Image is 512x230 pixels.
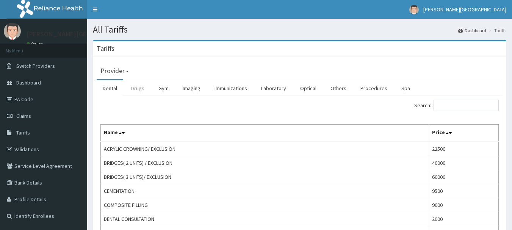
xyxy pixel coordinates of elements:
[429,198,499,212] td: 9000
[27,31,139,38] p: [PERSON_NAME][GEOGRAPHIC_DATA]
[101,142,429,156] td: ACRYLIC CROWNING/ EXCLUSION
[423,6,506,13] span: [PERSON_NAME][GEOGRAPHIC_DATA]
[458,27,486,34] a: Dashboard
[97,80,123,96] a: Dental
[429,142,499,156] td: 22500
[16,63,55,69] span: Switch Providers
[101,156,429,170] td: BRIDGES( 2 UNITS) / EXCLUSION
[101,212,429,226] td: DENTAL CONSULTATION
[125,80,150,96] a: Drugs
[101,170,429,184] td: BRIDGES( 3 UNITS)/ EXCLUSION
[409,5,419,14] img: User Image
[487,27,506,34] li: Tariffs
[101,125,429,142] th: Name
[354,80,393,96] a: Procedures
[16,79,41,86] span: Dashboard
[294,80,323,96] a: Optical
[429,212,499,226] td: 2000
[429,170,499,184] td: 60000
[101,184,429,198] td: CEMENTATION
[101,198,429,212] td: COMPOSITE FILLING
[4,23,21,40] img: User Image
[429,184,499,198] td: 9500
[324,80,352,96] a: Others
[414,100,499,111] label: Search:
[429,125,499,142] th: Price
[429,156,499,170] td: 40000
[208,80,253,96] a: Immunizations
[16,129,30,136] span: Tariffs
[93,25,506,34] h1: All Tariffs
[395,80,416,96] a: Spa
[255,80,292,96] a: Laboratory
[27,41,45,47] a: Online
[434,100,499,111] input: Search:
[100,67,128,74] h3: Provider -
[16,113,31,119] span: Claims
[152,80,175,96] a: Gym
[177,80,207,96] a: Imaging
[97,45,114,52] h3: Tariffs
